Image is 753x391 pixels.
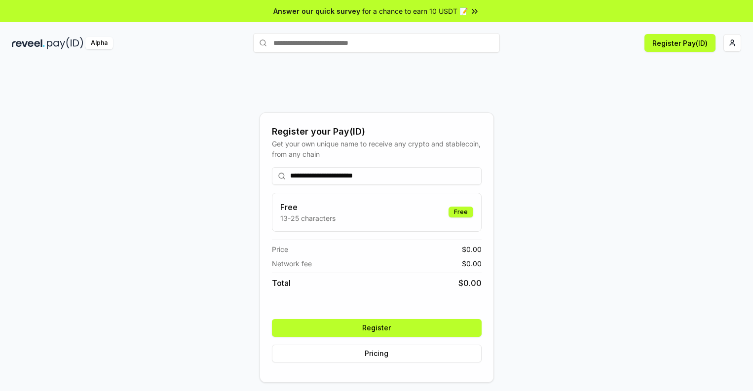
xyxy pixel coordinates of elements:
[449,207,473,217] div: Free
[273,6,360,16] span: Answer our quick survey
[644,34,715,52] button: Register Pay(ID)
[272,345,482,362] button: Pricing
[272,319,482,337] button: Register
[272,258,312,269] span: Network fee
[47,37,83,49] img: pay_id
[280,201,336,213] h3: Free
[272,277,291,289] span: Total
[272,244,288,254] span: Price
[458,277,482,289] span: $ 0.00
[85,37,113,49] div: Alpha
[462,244,482,254] span: $ 0.00
[12,37,45,49] img: reveel_dark
[362,6,468,16] span: for a chance to earn 10 USDT 📝
[462,258,482,269] span: $ 0.00
[272,139,482,159] div: Get your own unique name to receive any crypto and stablecoin, from any chain
[280,213,336,223] p: 13-25 characters
[272,125,482,139] div: Register your Pay(ID)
